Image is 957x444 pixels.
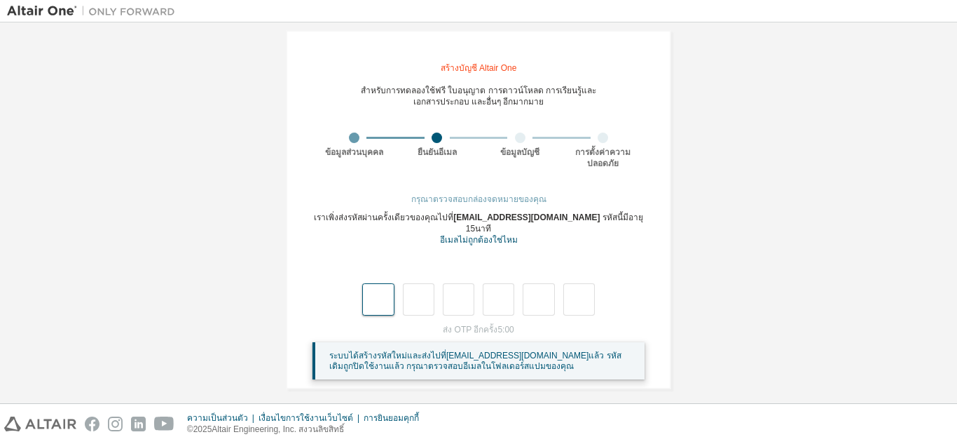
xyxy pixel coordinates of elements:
font: Altair Engineering, Inc. สงวนลิขสิทธิ์ [212,424,344,434]
img: facebook.svg [85,417,99,431]
img: altair_logo.svg [4,417,76,431]
font: เราเพิ่งส่งรหัสผ่านครั้งเดียวของคุณไปที่ [314,213,453,222]
font: ยืนยันอีเมล [418,147,457,157]
a: กลับไปที่แบบฟอร์มการลงทะเบียน [440,236,518,244]
font: การยินยอมคุกกี้ [364,413,419,423]
font: ระบบได้สร้างรหัสใหม่และส่งไปที่ [329,351,446,361]
img: อัลแตร์วัน [7,4,182,18]
img: linkedin.svg [131,417,146,431]
font: © [187,424,193,434]
font: เงื่อนไขการใช้งานเว็บไซต์ [259,413,353,423]
font: สร้างบัญชี Altair One [441,63,517,73]
img: instagram.svg [108,417,123,431]
font: รหัสนี้มีอายุ [603,213,643,222]
font: [EMAIL_ADDRESS][DOMAIN_NAME] [446,351,588,361]
font: แล้ว รหัสเดิมถูกปิดใช้งานแล้ว กรุณาตรวจสอบอีเมลในโฟลเดอร์สแปมของคุณ [329,351,621,371]
img: youtube.svg [154,417,174,431]
font: ข้อมูลส่วนบุคคล [325,147,383,157]
font: 2025 [193,424,212,434]
font: กรุณาตรวจสอบกล่องจดหมายของคุณ [411,194,546,204]
font: 15 [466,224,475,234]
font: การตั้งค่าความปลอดภัย [575,147,631,168]
font: นาที [475,224,491,234]
font: เอกสารประกอบ และอื่นๆ อีกมากมาย [413,97,544,107]
font: [EMAIL_ADDRESS][DOMAIN_NAME] [453,213,600,222]
font: ข้อมูลบัญชี [500,147,539,157]
font: สำหรับการทดลองใช้ฟรี ใบอนุญาต การดาวน์โหลด การเรียนรู้และ [361,86,596,95]
font: อีเมลไม่ถูกต้องใช่ไหม [440,235,518,245]
font: ความเป็นส่วนตัว [187,413,248,423]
